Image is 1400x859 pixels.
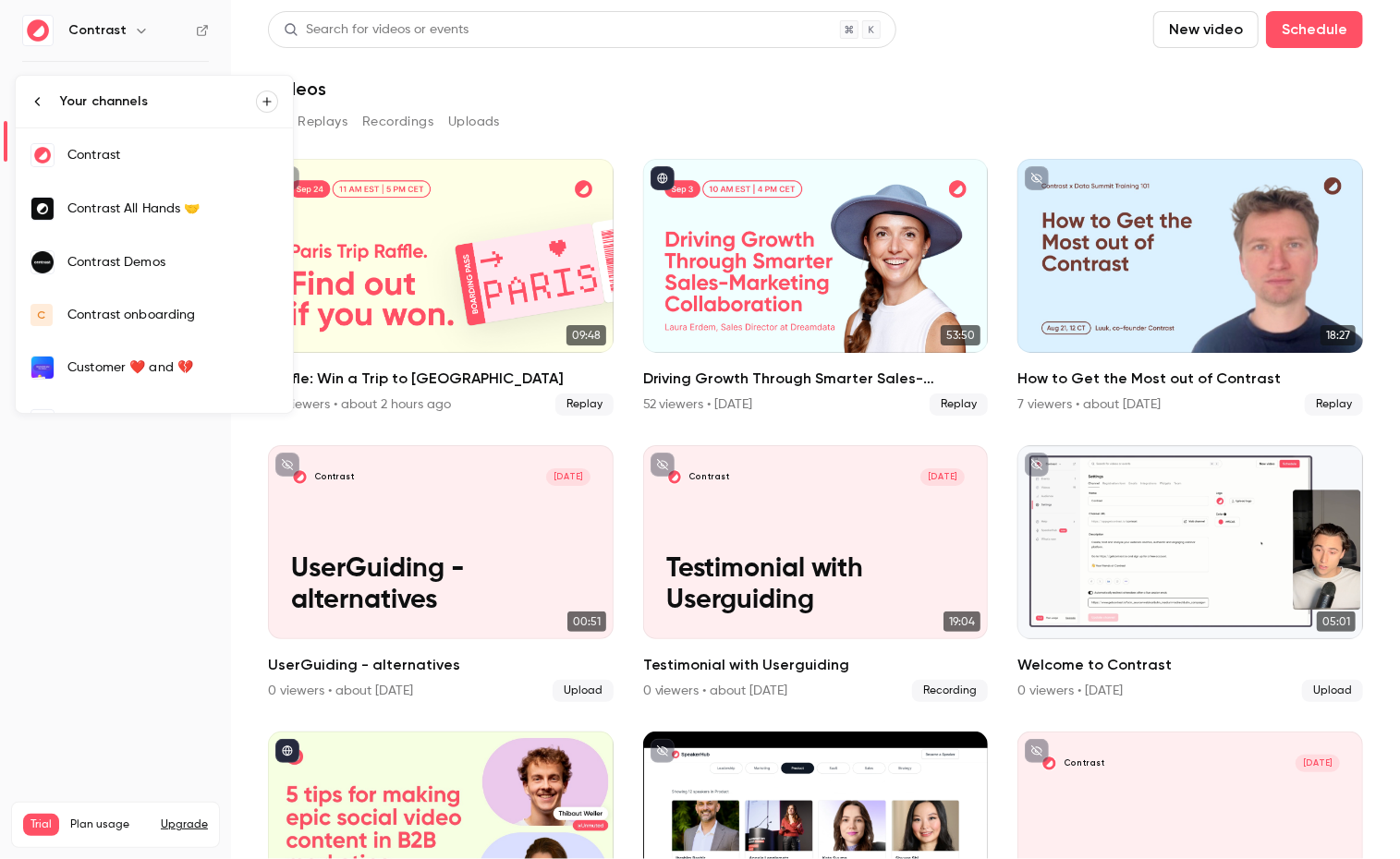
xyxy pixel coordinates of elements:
[67,253,278,272] div: Contrast Demos
[67,358,278,377] div: Customer ❤️ and 💔
[60,92,256,111] div: Your channels
[67,200,278,218] div: Contrast All Hands 🤝
[67,146,278,164] div: Contrast
[67,412,278,430] div: [PERSON_NAME] @ Contrast
[31,410,54,432] img: Nathan @ Contrast
[67,306,278,324] div: Contrast onboarding
[31,357,54,379] img: Customer ❤️ and 💔
[31,198,54,220] img: Contrast All Hands 🤝
[37,307,45,323] span: C
[31,144,54,166] img: Contrast
[31,251,54,273] img: Contrast Demos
